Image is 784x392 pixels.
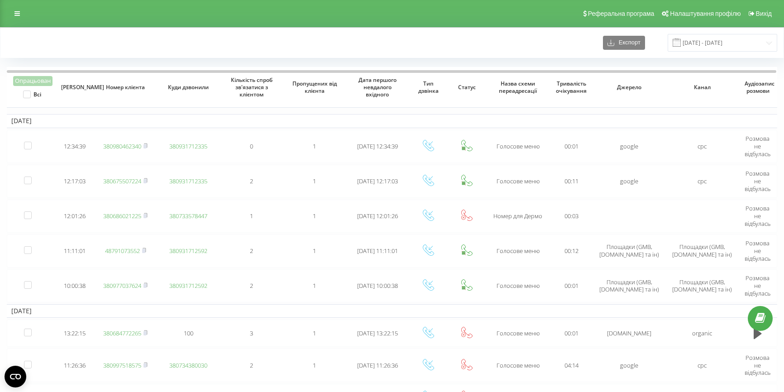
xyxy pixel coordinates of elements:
a: 380977037624 [103,282,141,290]
td: Голосове меню [487,349,550,382]
a: 48791073552 [105,247,140,255]
span: Тип дзвінка [415,80,442,94]
label: Всі [23,91,41,98]
span: Аудіозапис розмови [745,80,771,94]
td: [DATE] [7,114,777,128]
span: Дата першого невдалого вхідного [353,76,402,98]
a: 380733578447 [169,212,207,220]
td: 00:01 [550,130,593,163]
span: 1 [313,142,316,150]
td: 12:17:03 [55,165,94,198]
span: 2 [250,177,253,185]
a: 380997518575 [103,361,141,369]
span: Розмова не відбулась [745,274,770,297]
button: Open CMP widget [5,366,26,387]
span: [DATE] 12:34:39 [357,142,398,150]
td: Голосове меню [487,165,550,198]
span: Налаштування профілю [670,10,741,17]
span: 1 [313,177,316,185]
td: organic [666,320,739,347]
span: 1 [313,361,316,369]
span: 2 [250,247,253,255]
a: 380734380030 [169,361,207,369]
td: Площадки (GMB, [DOMAIN_NAME] та ін) [593,269,666,302]
span: 1 [313,247,316,255]
td: 10:00:38 [55,269,94,302]
td: Голосове меню [487,320,550,347]
td: 00:11 [550,165,593,198]
td: 04:14 [550,349,593,382]
span: 1 [313,282,316,290]
a: 380980462340 [103,142,141,150]
span: Експорт [614,39,641,46]
span: [DATE] 10:00:38 [357,282,398,290]
span: [PERSON_NAME] [61,84,88,91]
span: 1 [250,212,253,220]
td: cpc [666,349,739,382]
span: Назва схеми переадресації [494,80,542,94]
td: Номер для Дермо [487,200,550,233]
span: Канал [674,84,731,91]
td: 00:12 [550,234,593,268]
span: Джерело [601,84,658,91]
td: Голосове меню [487,234,550,268]
a: 380931712592 [169,247,207,255]
span: Пропущених від клієнта [290,80,339,94]
td: [DOMAIN_NAME] [593,320,666,347]
td: Площадки (GMB, [DOMAIN_NAME] та ін) [666,234,739,268]
td: 11:11:01 [55,234,94,268]
iframe: Intercom live chat [753,341,775,363]
span: 100 [184,329,193,337]
span: Розмова не відбулась [745,134,770,158]
td: Голосове меню [487,130,550,163]
td: google [593,165,666,198]
span: [DATE] 11:11:01 [357,247,398,255]
a: 380686021225 [103,212,141,220]
span: 1 [313,212,316,220]
span: 0 [250,142,253,150]
td: google [593,349,666,382]
td: google [593,130,666,163]
td: [DATE] [7,304,777,318]
td: 13:22:15 [55,320,94,347]
span: Розмова не відбулась [745,204,770,228]
span: [DATE] 13:22:15 [357,329,398,337]
td: cpc [666,165,739,198]
button: Експорт [603,36,645,50]
td: 00:03 [550,200,593,233]
td: Площадки (GMB, [DOMAIN_NAME] та ін) [593,234,666,268]
td: 12:34:39 [55,130,94,163]
td: cpc [666,130,739,163]
td: 11:26:36 [55,349,94,382]
td: 12:01:26 [55,200,94,233]
span: Вихід [756,10,772,17]
span: 2 [250,361,253,369]
td: 00:01 [550,269,593,302]
span: Розмова не відбулась [745,169,770,193]
span: 1 [313,329,316,337]
span: 3 [250,329,253,337]
span: Тривалість очікування [556,80,587,94]
span: Кількість спроб зв'язатися з клієнтом [227,76,276,98]
span: Розмова не відбулась [745,239,770,263]
span: Номер клієнта [101,84,150,91]
td: Площадки (GMB, [DOMAIN_NAME] та ін) [666,269,739,302]
span: [DATE] 12:17:03 [357,177,398,185]
span: [DATE] 12:01:26 [357,212,398,220]
span: Куди дзвонили [164,84,213,91]
a: 380931712592 [169,282,207,290]
span: 2 [250,282,253,290]
a: 380931712335 [169,142,207,150]
a: 380931712335 [169,177,207,185]
a: 380684772265 [103,329,141,337]
a: 380675507224 [103,177,141,185]
span: [DATE] 11:26:36 [357,361,398,369]
span: Розмова не відбулась [745,354,770,377]
span: Статус [454,84,480,91]
td: 00:01 [550,320,593,347]
span: Реферальна програма [588,10,655,17]
td: Голосове меню [487,269,550,302]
